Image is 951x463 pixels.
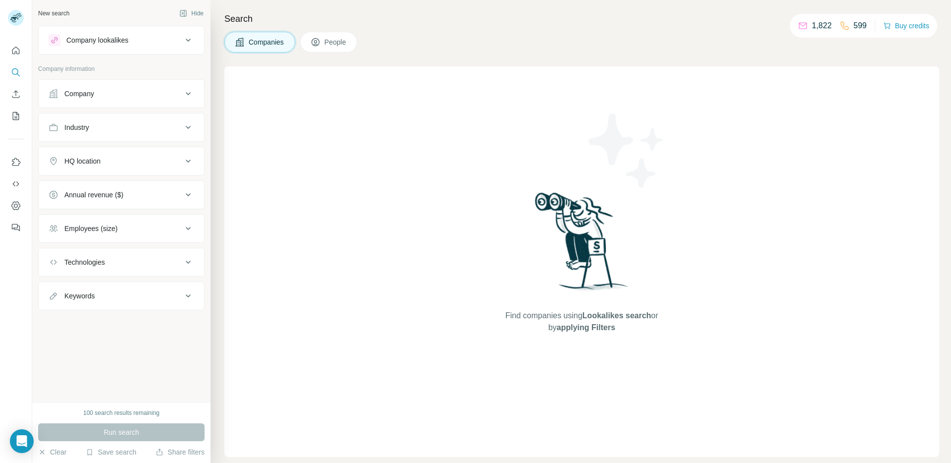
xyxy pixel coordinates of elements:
[324,37,347,47] span: People
[39,149,204,173] button: HQ location
[39,116,204,139] button: Industry
[8,153,24,171] button: Use Surfe on LinkedIn
[883,19,929,33] button: Buy credits
[39,82,204,106] button: Company
[853,20,867,32] p: 599
[64,156,101,166] div: HQ location
[8,175,24,193] button: Use Surfe API
[582,106,671,195] img: Surfe Illustration - Stars
[64,89,94,99] div: Company
[156,447,205,457] button: Share filters
[224,12,939,26] h4: Search
[86,447,136,457] button: Save search
[8,42,24,59] button: Quick start
[64,224,117,233] div: Employees (size)
[8,197,24,215] button: Dashboard
[38,447,66,457] button: Clear
[530,190,634,300] img: Surfe Illustration - Woman searching with binoculars
[10,429,34,453] div: Open Intercom Messenger
[502,310,661,334] span: Find companies using or by
[38,9,69,18] div: New search
[64,122,89,132] div: Industry
[557,323,615,332] span: applying Filters
[8,85,24,103] button: Enrich CSV
[8,219,24,236] button: Feedback
[64,257,105,267] div: Technologies
[8,63,24,81] button: Search
[812,20,832,32] p: 1,822
[172,6,211,21] button: Hide
[66,35,128,45] div: Company lookalikes
[83,408,159,417] div: 100 search results remaining
[39,250,204,274] button: Technologies
[64,291,95,301] div: Keywords
[64,190,123,200] div: Annual revenue ($)
[39,284,204,308] button: Keywords
[249,37,285,47] span: Companies
[39,28,204,52] button: Company lookalikes
[8,107,24,125] button: My lists
[582,311,651,320] span: Lookalikes search
[39,217,204,240] button: Employees (size)
[39,183,204,207] button: Annual revenue ($)
[38,64,205,73] p: Company information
